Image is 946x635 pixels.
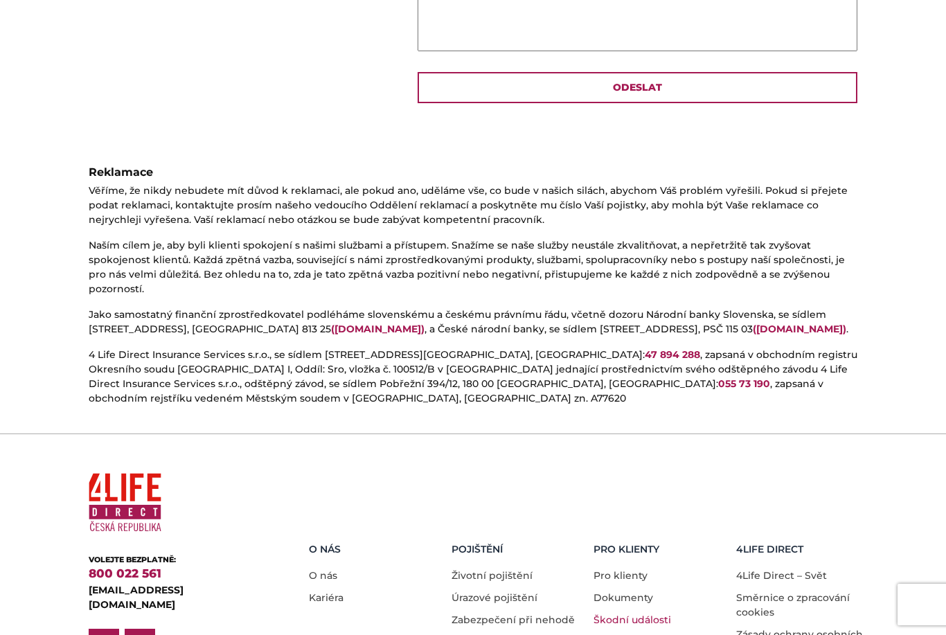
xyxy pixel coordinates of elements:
h5: O nás [309,544,441,555]
p: Naším cílem je, aby byli klienti spokojení s našimi službami a přístupem. Snažíme se naše služby ... [89,238,857,296]
a: 4Life Direct – Svět [736,569,827,582]
h5: Pro Klienty [594,544,726,555]
a: [EMAIL_ADDRESS][DOMAIN_NAME] [89,584,184,611]
a: Pro klienty [594,569,648,582]
div: VOLEJTE BEZPLATNĚ: [89,554,265,566]
input: Odeslat [418,72,857,103]
a: Směrnice o zpracování cookies [736,591,850,618]
p: Věříme, že nikdy nebudete mít důvod k reklamaci, ale pokud ano, uděláme vše, co bude v našich sil... [89,184,857,227]
a: 055 73 190 [718,377,770,390]
a: 47 894 288 [645,348,700,361]
a: ([DOMAIN_NAME]) [753,323,846,335]
a: 800 022 561 [89,566,161,580]
a: Úrazové pojištění [452,591,537,604]
h5: Pojištění [452,544,584,555]
a: O nás [309,569,337,582]
img: 4Life Direct Česká republika logo [89,467,161,537]
a: Životní pojištění [452,569,533,582]
a: Kariéra [309,591,343,604]
a: Škodní události [594,614,671,626]
a: ([DOMAIN_NAME]) [331,323,425,335]
h5: 4LIFE DIRECT [736,544,868,555]
p: 4 Life Direct Insurance Services s.r.o., se sídlem [STREET_ADDRESS][GEOGRAPHIC_DATA], [GEOGRAPHIC... [89,348,857,406]
div: Reklamace [89,164,857,181]
a: Zabezpečení při nehodě [452,614,575,626]
p: Jako samostatný finanční zprostředkovatel podléháme slovenskému a českému právnímu řádu, včetně d... [89,307,857,337]
a: Dokumenty [594,591,653,604]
